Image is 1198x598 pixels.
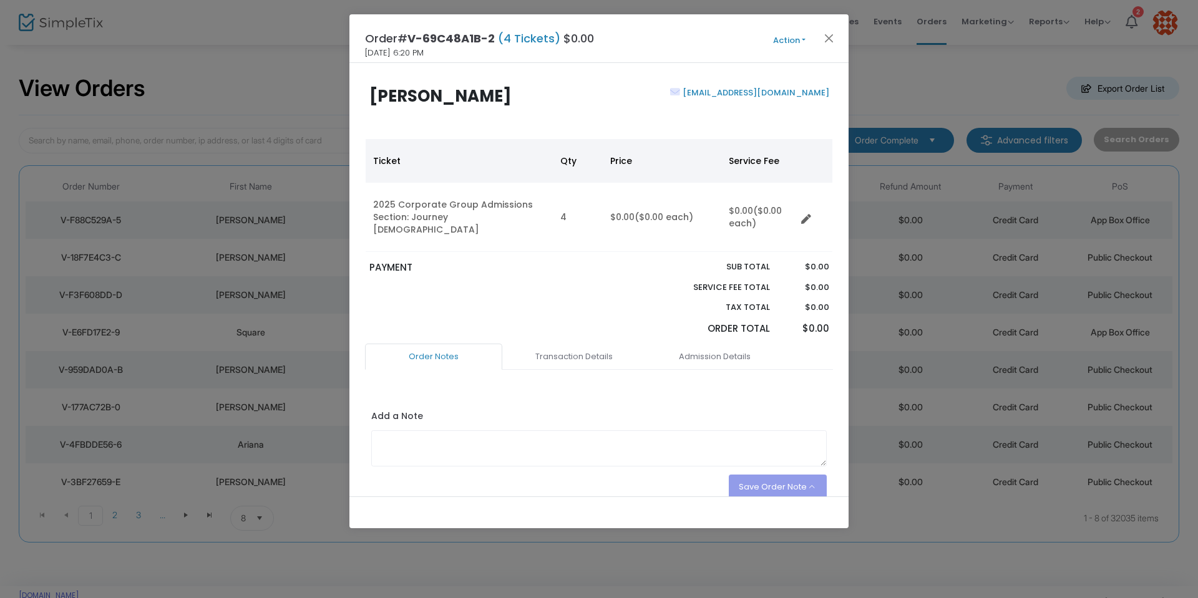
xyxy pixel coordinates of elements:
span: ($0.00 each) [635,211,693,223]
div: Data table [366,139,832,252]
button: Close [821,30,837,46]
a: Admission Details [646,344,783,370]
p: $0.00 [782,261,829,273]
p: Sub total [664,261,770,273]
a: Transaction Details [505,344,643,370]
th: Price [603,139,721,183]
b: [PERSON_NAME] [369,85,512,107]
td: $0.00 [603,183,721,252]
p: Tax Total [664,301,770,314]
span: V-69C48A1B-2 [407,31,495,46]
th: Qty [553,139,603,183]
h4: Order# $0.00 [365,30,594,47]
span: (4 Tickets) [495,31,563,46]
a: [EMAIL_ADDRESS][DOMAIN_NAME] [680,87,829,99]
td: 4 [553,183,603,252]
p: $0.00 [782,322,829,336]
td: $0.00 [721,183,796,252]
td: 2025 Corporate Group Admissions Section: Journey [DEMOGRAPHIC_DATA] [366,183,553,252]
th: Ticket [366,139,553,183]
p: Order Total [664,322,770,336]
span: ($0.00 each) [729,205,782,229]
th: Service Fee [721,139,796,183]
label: Add a Note [371,410,423,426]
p: PAYMENT [369,261,593,275]
p: $0.00 [782,301,829,314]
p: Service Fee Total [664,281,770,294]
button: Action [752,34,827,47]
a: Order Notes [365,344,502,370]
p: $0.00 [782,281,829,294]
span: [DATE] 6:20 PM [365,47,424,59]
